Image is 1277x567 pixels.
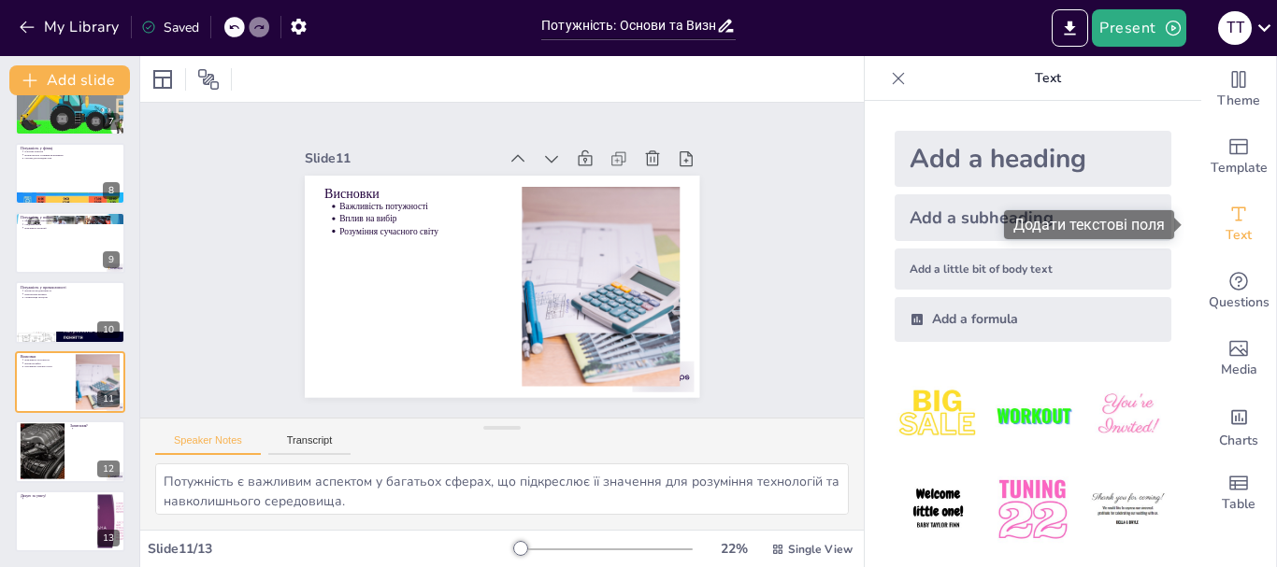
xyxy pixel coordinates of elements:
[103,182,120,199] div: 8
[24,295,120,299] p: Оптимізація процесів
[148,540,513,558] div: Slide 11 / 13
[1201,123,1276,191] div: Add ready made slides
[15,351,125,413] div: 11
[21,215,120,220] p: Потужність у побуті
[396,125,525,243] p: Розуміння сучасного світу
[141,19,199,36] div: Saved
[989,466,1076,553] img: 5.jpeg
[21,492,93,498] p: Дякую за увагу!
[1052,9,1088,47] button: Export to PowerPoint
[268,434,352,455] button: Transcript
[24,156,120,160] p: Основи для складних тем
[1211,158,1268,178] span: Template
[197,68,220,91] span: Position
[15,281,125,343] div: 10
[15,420,125,482] div: 12
[405,116,534,234] p: Вплив на вибір
[895,372,982,459] img: 1.jpeg
[895,466,982,553] img: 4.jpeg
[21,284,120,290] p: Потужність у промисловості
[24,222,120,226] p: Свідомий вибір
[24,226,120,230] p: Важливість економії
[1201,56,1276,123] div: Change the overall theme
[913,56,1183,101] p: Text
[24,153,120,157] p: Взаємозв'язок з іншими величинами
[1226,225,1252,246] span: Text
[1218,11,1252,45] div: T T
[413,106,542,224] p: Важливість потужності
[417,46,572,188] div: Slide 11
[97,390,120,407] div: 11
[24,149,120,153] p: Ключове поняття
[148,64,178,94] div: Layout
[895,297,1171,342] div: Add a formula
[1219,431,1258,451] span: Charts
[1209,292,1270,313] span: Questions
[1218,9,1252,47] button: T T
[711,540,756,558] div: 22 %
[15,143,125,205] div: 8
[70,423,120,429] p: Запитання?
[1201,191,1276,258] div: Add text boxes
[1084,372,1171,459] img: 3.jpeg
[1222,494,1255,515] span: Table
[14,12,127,42] button: My Library
[1201,460,1276,527] div: Add a table
[1092,9,1185,47] button: Present
[24,358,70,361] p: Важливість потужності
[788,542,853,557] span: Single View
[1201,258,1276,325] div: Get real-time input from your audience
[541,12,716,39] input: Insert title
[155,463,849,515] textarea: Потужність є важливим аспектом у багатьох сферах, що підкреслює її значення для розуміння техноло...
[9,65,130,95] button: Add slide
[24,289,120,292] p: Вплив на продуктивність
[409,85,552,218] p: Висновки
[989,372,1076,459] img: 2.jpeg
[15,73,125,135] div: 7
[1201,325,1276,392] div: Add images, graphics, shapes or video
[1221,360,1257,380] span: Media
[24,220,120,223] p: Ефективність електроприладів
[15,490,125,552] div: 13
[155,434,261,455] button: Speaker Notes
[21,354,70,360] p: Висновки
[21,145,120,150] p: Потужність у фізиці
[24,361,70,365] p: Вплив на вибір
[1084,466,1171,553] img: 6.jpeg
[895,131,1171,187] div: Add a heading
[1013,216,1165,234] font: Додати текстові поля
[97,530,120,546] div: 13
[1201,392,1276,460] div: Add charts and graphs
[97,321,120,338] div: 10
[103,251,120,268] div: 9
[24,291,120,295] p: Енергетичні витрати
[24,365,70,369] p: Розуміння сучасного світу
[1217,91,1260,111] span: Theme
[895,194,1171,241] div: Add a subheading
[895,248,1171,290] div: Add a little bit of body text
[97,461,120,477] div: 12
[103,113,120,130] div: 7
[15,212,125,274] div: 9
